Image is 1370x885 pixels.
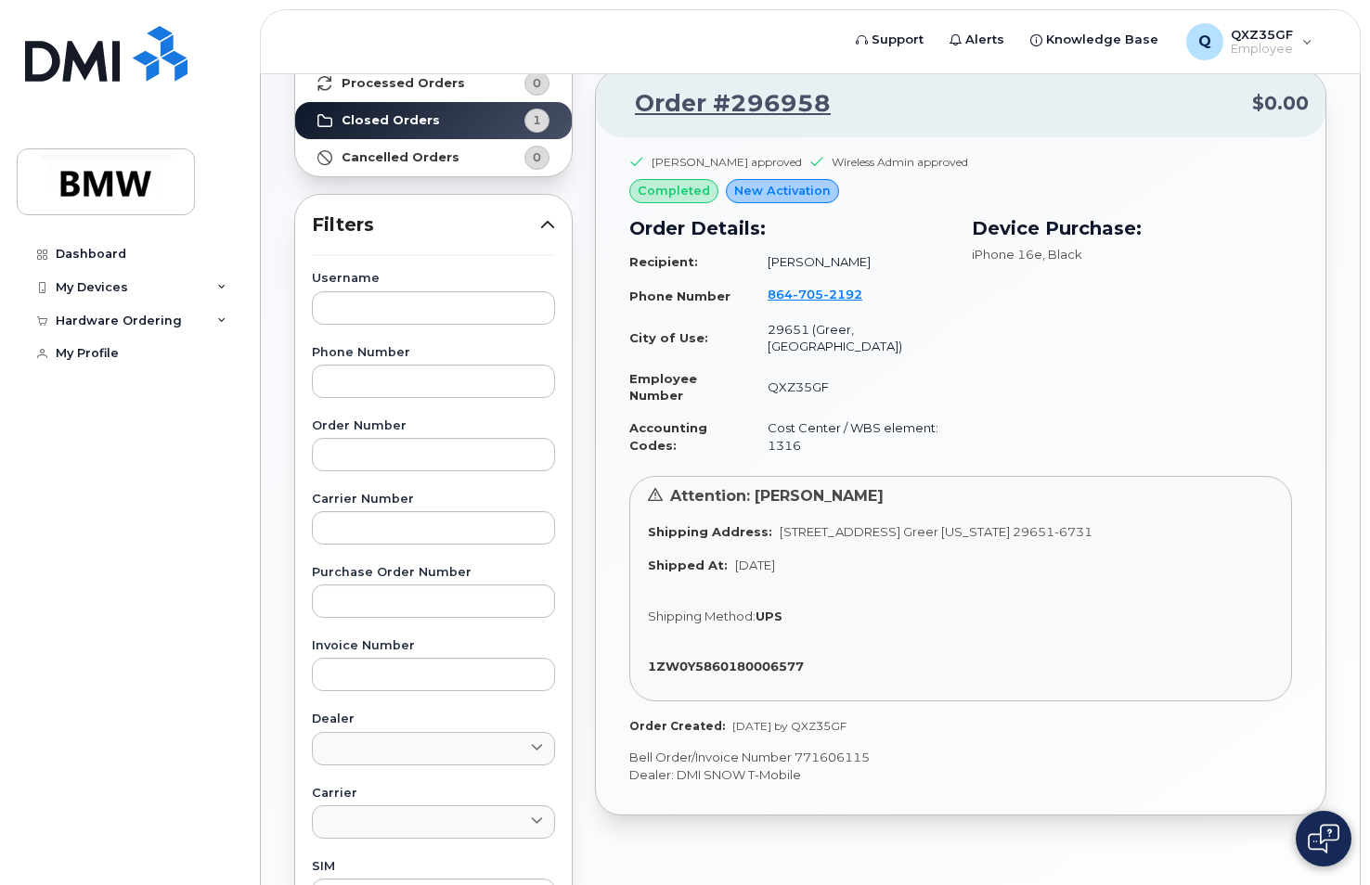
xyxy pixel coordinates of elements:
[937,21,1017,58] a: Alerts
[751,246,950,278] td: [PERSON_NAME]
[533,148,541,166] span: 0
[312,273,555,285] label: Username
[629,254,698,269] strong: Recipient:
[768,287,885,301] a: 8647052192
[793,287,823,301] span: 705
[648,609,756,623] span: Shipping Method:
[734,182,831,199] span: New Activation
[1173,23,1325,60] div: QXZ35GF
[652,154,802,170] div: [PERSON_NAME] approved
[768,287,862,301] span: 864
[648,524,772,539] strong: Shipping Address:
[295,102,572,139] a: Closed Orders1
[648,659,811,673] a: 1ZW0Y5860180006577
[629,749,1292,766] p: Bell Order/Invoice Number 771606115
[342,150,459,165] strong: Cancelled Orders
[972,214,1292,242] h3: Device Purchase:
[732,719,847,733] span: [DATE] by QXZ35GF
[965,31,1004,49] span: Alerts
[1042,247,1082,262] span: , Black
[872,31,924,49] span: Support
[756,609,782,623] strong: UPS
[342,76,465,91] strong: Processed Orders
[638,182,710,199] span: completed
[648,558,728,572] strong: Shipped At:
[1308,824,1339,853] img: Open chat
[735,558,775,572] span: [DATE]
[533,111,541,129] span: 1
[533,74,541,92] span: 0
[312,420,555,432] label: Order Number
[629,371,697,404] strong: Employee Number
[1046,31,1158,49] span: Knowledge Base
[312,347,555,359] label: Phone Number
[751,314,950,363] td: 29651 (Greer, [GEOGRAPHIC_DATA])
[1231,27,1293,42] span: QXZ35GF
[312,861,555,873] label: SIM
[312,713,555,725] label: Dealer
[832,154,968,170] div: Wireless Admin approved
[629,420,707,453] strong: Accounting Codes:
[295,139,572,176] a: Cancelled Orders0
[1017,21,1171,58] a: Knowledge Base
[1231,42,1293,57] span: Employee
[629,214,950,242] h3: Order Details:
[629,289,730,303] strong: Phone Number
[312,212,540,238] span: Filters
[843,21,937,58] a: Support
[1198,31,1211,53] span: Q
[312,788,555,800] label: Carrier
[312,640,555,652] label: Invoice Number
[780,524,1092,539] span: [STREET_ADDRESS] Greer [US_STATE] 29651-6731
[613,87,831,121] a: Order #296958
[629,719,725,733] strong: Order Created:
[751,363,950,412] td: QXZ35GF
[751,412,950,461] td: Cost Center / WBS element: 1316
[648,659,804,673] strong: 1ZW0Y5860180006577
[295,65,572,102] a: Processed Orders0
[670,487,884,505] span: Attention: [PERSON_NAME]
[823,287,862,301] span: 2192
[1252,90,1309,117] span: $0.00
[972,247,1042,262] span: iPhone 16e
[342,113,440,128] strong: Closed Orders
[312,567,555,579] label: Purchase Order Number
[312,494,555,506] label: Carrier Number
[629,330,708,345] strong: City of Use:
[629,766,1292,784] p: Dealer: DMI SNOW T-Mobile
